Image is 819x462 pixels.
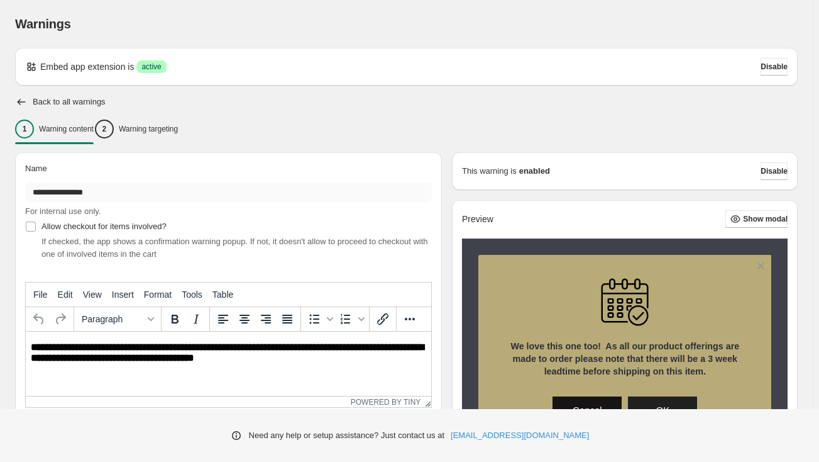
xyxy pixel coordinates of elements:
button: Cancel [552,397,622,424]
span: Table [212,290,233,300]
p: This warning is [462,165,517,177]
h2: Back to all warnings [33,97,106,107]
div: Resize [420,397,431,407]
button: Show modal [725,210,788,228]
span: Format [144,290,172,300]
div: Numbered list [335,308,366,330]
a: Powered by Tiny [351,398,421,407]
button: Italic [185,308,207,330]
button: 1Warning content [15,116,94,142]
a: [EMAIL_ADDRESS][DOMAIN_NAME] [451,429,589,442]
h2: Preview [462,214,493,225]
span: View [83,290,102,300]
span: If checked, the app shows a confirmation warning popup. If not, it doesn't allow to proceed to ch... [41,237,428,259]
span: active [141,62,161,72]
span: File [33,290,48,300]
button: Disable [761,58,788,76]
span: Disable [761,62,788,72]
button: Align left [212,308,234,330]
p: Warning content [39,124,94,134]
button: 2Warning targeting [95,116,178,142]
strong: enabled [519,165,550,177]
button: Align right [255,308,277,330]
button: Formats [77,308,158,330]
button: More... [399,308,420,330]
strong: We love this one too! As all our product offerings are made to order please note that there will ... [510,341,739,376]
p: Warning targeting [119,124,178,134]
iframe: Rich Text Area [26,332,431,396]
p: Embed app extension is [40,60,134,73]
div: Bullet list [304,308,335,330]
button: Align center [234,308,255,330]
button: Justify [277,308,298,330]
span: Disable [761,166,788,176]
button: Undo [28,308,50,330]
button: Disable [761,162,788,180]
span: Allow checkout for items involved? [41,222,167,231]
div: 1 [15,120,34,138]
span: Show modal [743,214,788,224]
span: For internal use only. [25,206,101,216]
button: Insert/edit link [372,308,393,330]
span: Name [25,164,47,173]
button: Bold [164,308,185,330]
div: 2 [95,120,114,138]
span: Edit [58,290,73,300]
span: Paragraph [82,314,143,324]
span: Tools [182,290,202,300]
span: Insert [112,290,134,300]
span: Warnings [15,17,71,31]
button: OK [628,397,697,424]
button: Redo [50,308,71,330]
